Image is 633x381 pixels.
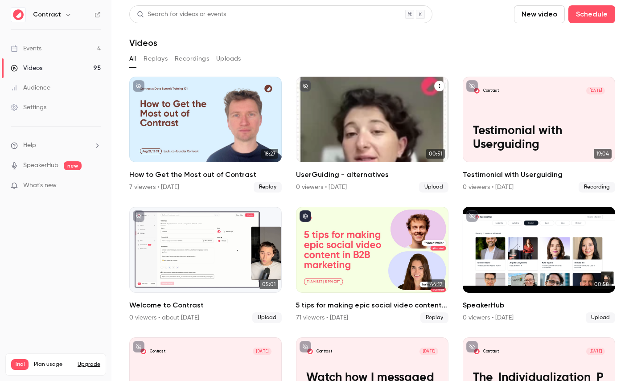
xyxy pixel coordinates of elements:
img: Contrast [11,8,25,22]
div: Events [11,44,41,53]
a: SpeakerHub [23,161,58,170]
section: Videos [129,5,615,376]
span: Upload [419,182,448,193]
span: 19:04 [594,149,612,159]
button: New video [514,5,565,23]
span: 44:12 [427,279,445,289]
span: 00:51 [426,149,445,159]
div: 0 viewers • about [DATE] [129,313,199,322]
a: Testimonial with UserguidingContrast[DATE]Testimonial with Userguiding19:04Testimonial with Userg... [463,77,615,193]
span: [DATE] [586,87,605,94]
a: 05:01Welcome to Contrast0 viewers • about [DATE]Upload [129,207,282,323]
span: What's new [23,181,57,190]
li: SpeakerHub [463,207,615,323]
div: 0 viewers • [DATE] [463,183,514,192]
span: [DATE] [419,348,438,355]
button: unpublished [133,80,144,92]
span: Trial [11,359,29,370]
span: Plan usage [34,361,72,368]
span: Help [23,141,36,150]
h1: Videos [129,37,157,48]
a: 00:58SpeakerHub0 viewers • [DATE]Upload [463,207,615,323]
h2: Welcome to Contrast [129,300,282,311]
button: unpublished [466,80,478,92]
p: Contrast [483,88,499,94]
span: [DATE] [253,348,271,355]
div: 7 viewers • [DATE] [129,183,179,192]
button: Recordings [175,52,209,66]
li: 5 tips for making epic social video content in B2B marketing [296,207,448,323]
span: 05:01 [259,279,278,289]
a: 44:125 tips for making epic social video content in B2B marketing71 viewers • [DATE]Replay [296,207,448,323]
div: 0 viewers • [DATE] [463,313,514,322]
li: Welcome to Contrast [129,207,282,323]
p: Contrast [483,349,499,354]
button: unpublished [466,210,478,222]
h6: Contrast [33,10,61,19]
button: Replays [144,52,168,66]
button: Schedule [568,5,615,23]
a: 18:27How to Get the Most out of Contrast7 viewers • [DATE]Replay [129,77,282,193]
button: unpublished [300,341,311,352]
li: help-dropdown-opener [11,141,101,150]
div: Settings [11,103,46,112]
div: 0 viewers • [DATE] [296,183,347,192]
span: new [64,161,82,170]
h2: 5 tips for making epic social video content in B2B marketing [296,300,448,311]
span: Upload [586,312,615,323]
span: Upload [252,312,282,323]
h2: Testimonial with Userguiding [463,169,615,180]
span: Replay [254,182,282,193]
li: UserGuiding - alternatives [296,77,448,193]
span: 00:58 [592,279,612,289]
button: All [129,52,136,66]
span: Recording [579,182,615,193]
div: Audience [11,83,50,92]
button: unpublished [133,210,144,222]
button: unpublished [466,341,478,352]
button: Upgrade [78,361,100,368]
span: [DATE] [586,348,605,355]
div: 71 viewers • [DATE] [296,313,348,322]
h2: UserGuiding - alternatives [296,169,448,180]
p: Testimonial with Userguiding [473,124,605,152]
span: 18:27 [261,149,278,159]
div: Videos [11,64,42,73]
button: published [300,210,311,222]
h2: How to Get the Most out of Contrast [129,169,282,180]
a: 00:51UserGuiding - alternatives0 viewers • [DATE]Upload [296,77,448,193]
li: Testimonial with Userguiding [463,77,615,193]
button: unpublished [300,80,311,92]
li: How to Get the Most out of Contrast [129,77,282,193]
div: Search for videos or events [137,10,226,19]
button: Uploads [216,52,241,66]
button: unpublished [133,341,144,352]
p: Contrast [150,349,165,354]
h2: SpeakerHub [463,300,615,311]
p: Contrast [316,349,332,354]
span: Replay [420,312,448,323]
